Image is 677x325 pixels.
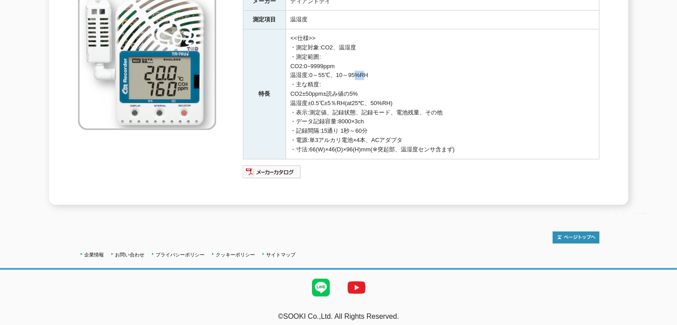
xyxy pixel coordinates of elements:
[243,11,286,29] th: 測定項目
[339,270,374,305] img: YouTube
[303,270,339,305] img: LINE
[243,165,301,179] img: メーカーカタログ
[156,252,205,257] a: プライバシーポリシー
[286,29,599,159] td: <<仕様>> ・測定対象:CO2、温湿度 ・測定範囲: CO2:0~9999ppm 温湿度:0～55℃、10～95%RH ・主な精度: CO2±50ppm±読み値の5% 温湿度±0.5℃±5％R...
[267,252,296,257] a: サイトマップ
[243,171,301,177] a: メーカーカタログ
[85,252,104,257] a: 企業情報
[553,232,599,244] img: トップページへ
[286,11,599,29] td: 温湿度
[216,252,255,257] a: クッキーポリシー
[115,252,145,257] a: お問い合わせ
[243,29,286,159] th: 特長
